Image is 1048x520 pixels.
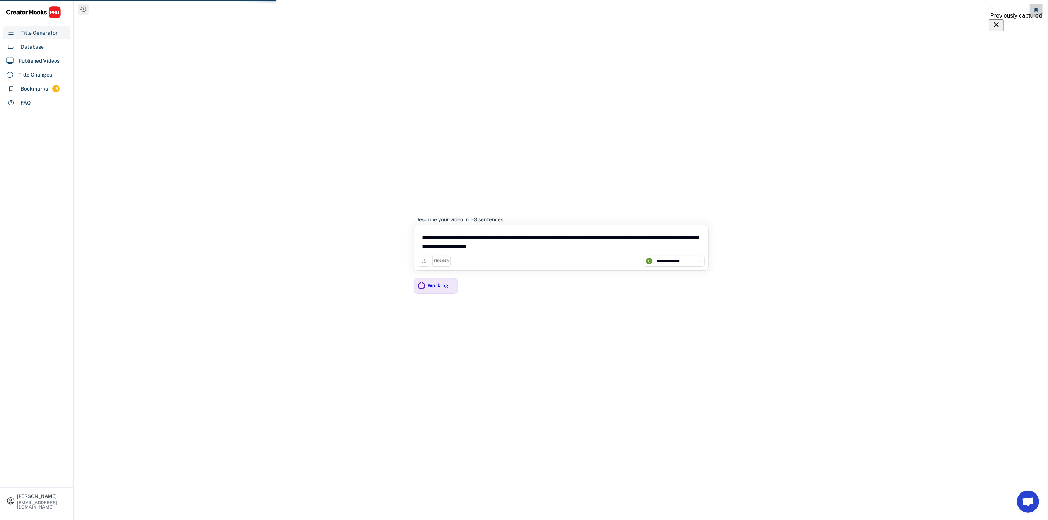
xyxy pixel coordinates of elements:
[434,259,449,263] div: TRIGGER
[428,282,454,289] div: Working...
[416,216,504,223] div: Describe your video in 1-3 sentences
[1017,491,1039,513] a: Open chat
[52,86,60,92] div: 18
[21,43,44,51] div: Database
[21,85,48,93] div: Bookmarks
[21,29,58,37] div: Title Generator
[21,99,31,107] div: FAQ
[646,258,653,264] img: unnamed.jpg
[6,6,61,19] img: CHPRO%20Logo.svg
[18,71,52,79] div: Title Changes
[17,494,67,499] div: [PERSON_NAME]
[17,500,67,509] div: [EMAIL_ADDRESS][DOMAIN_NAME]
[18,57,60,65] div: Published Videos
